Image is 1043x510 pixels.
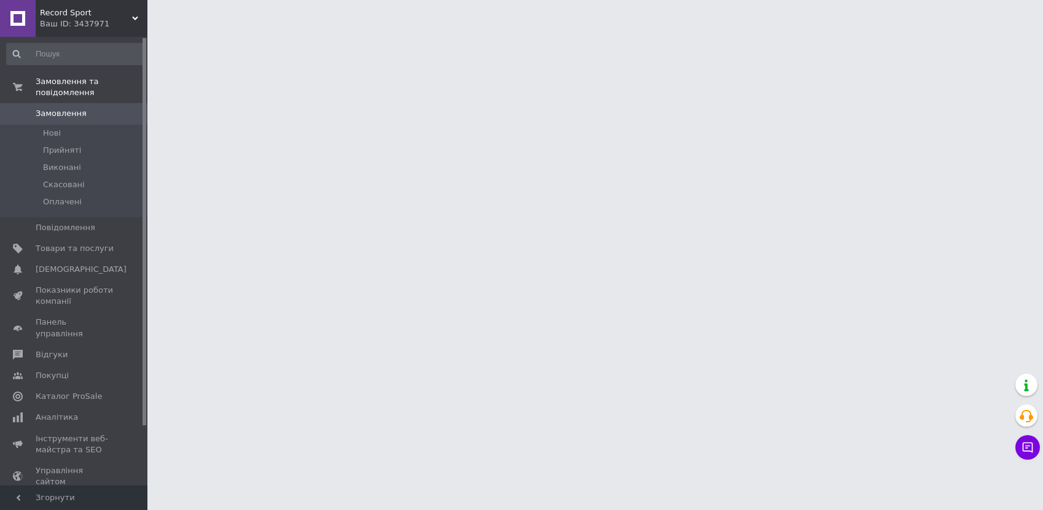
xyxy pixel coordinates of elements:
span: Повідомлення [36,222,95,233]
span: Панель управління [36,317,114,339]
span: Інструменти веб-майстра та SEO [36,433,114,455]
button: Чат з покупцем [1015,435,1040,460]
input: Пошук [6,43,144,65]
span: Каталог ProSale [36,391,102,402]
div: Ваш ID: 3437971 [40,18,147,29]
span: Оплачені [43,196,82,207]
span: Покупці [36,370,69,381]
span: Управління сайтом [36,465,114,487]
span: Замовлення [36,108,87,119]
span: [DEMOGRAPHIC_DATA] [36,264,127,275]
span: Товари та послуги [36,243,114,254]
span: Скасовані [43,179,85,190]
span: Замовлення та повідомлення [36,76,147,98]
span: Прийняті [43,145,81,156]
span: Виконані [43,162,81,173]
span: Відгуки [36,349,68,360]
span: Нові [43,128,61,139]
span: Аналітика [36,412,78,423]
span: Record Sport [40,7,132,18]
span: Показники роботи компанії [36,285,114,307]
